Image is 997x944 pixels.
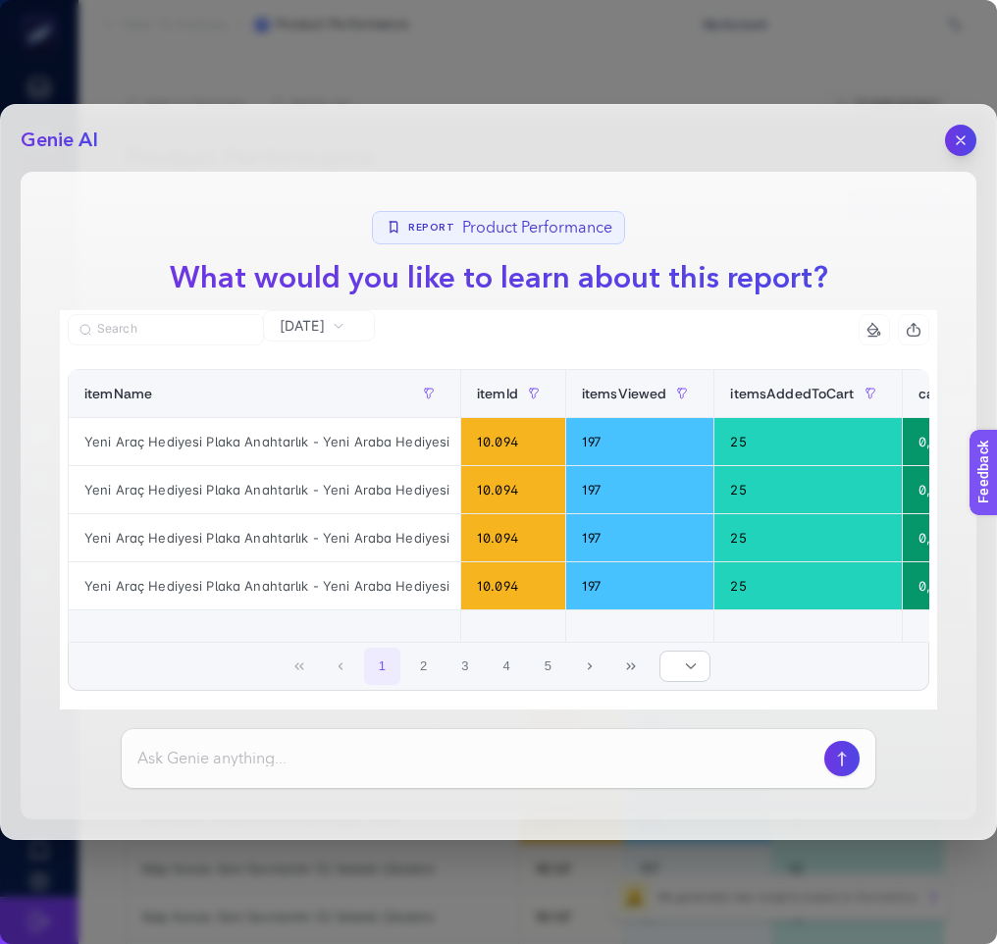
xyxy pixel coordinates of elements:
span: itemName [84,386,152,401]
div: 25 [714,418,901,465]
div: Yeni Araç Hediyesi Plaka Anahtarlık - Yeni Araba Hediyesi [69,562,460,609]
button: Last Page [612,648,650,685]
div: 25 [714,562,901,609]
button: 4 [488,648,525,685]
div: 10.094 [461,466,565,513]
h1: What would you like to learn about this report? [154,256,844,301]
div: Yeni Araç Hediyesi Plaka Anahtarlık - Yeni Araba Hediyesi [69,514,460,561]
span: Report [408,221,454,236]
div: Yeni Araç Hediyesi Plaka Anahtarlık - Yeni Araba Hediyesi [69,418,460,465]
div: 197 [566,418,714,465]
span: itemsViewed [582,386,667,401]
div: 25 [714,514,901,561]
span: Product Performance [462,216,612,239]
button: 5 [530,648,567,685]
span: itemId [477,386,518,401]
div: 197 [566,562,714,609]
div: 197 [566,514,714,561]
button: 2 [405,648,443,685]
h2: Genie AI [21,127,98,154]
span: itemsAddedToCart [730,386,854,401]
button: 1 [364,648,401,685]
input: Search [97,322,252,337]
div: 25 [714,466,901,513]
div: 10.094 [461,562,565,609]
div: 10.094 [461,514,565,561]
div: 10.094 [461,418,565,465]
span: Feedback [12,6,75,22]
span: [DATE] [280,316,325,336]
div: Yesterday [60,341,937,726]
button: 3 [446,648,484,685]
div: 197 [566,466,714,513]
button: Next Page [571,648,608,685]
div: Yeni Araç Hediyesi Plaka Anahtarlık - Yeni Araba Hediyesi [69,466,460,513]
input: Ask Genie anything... [137,747,816,770]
